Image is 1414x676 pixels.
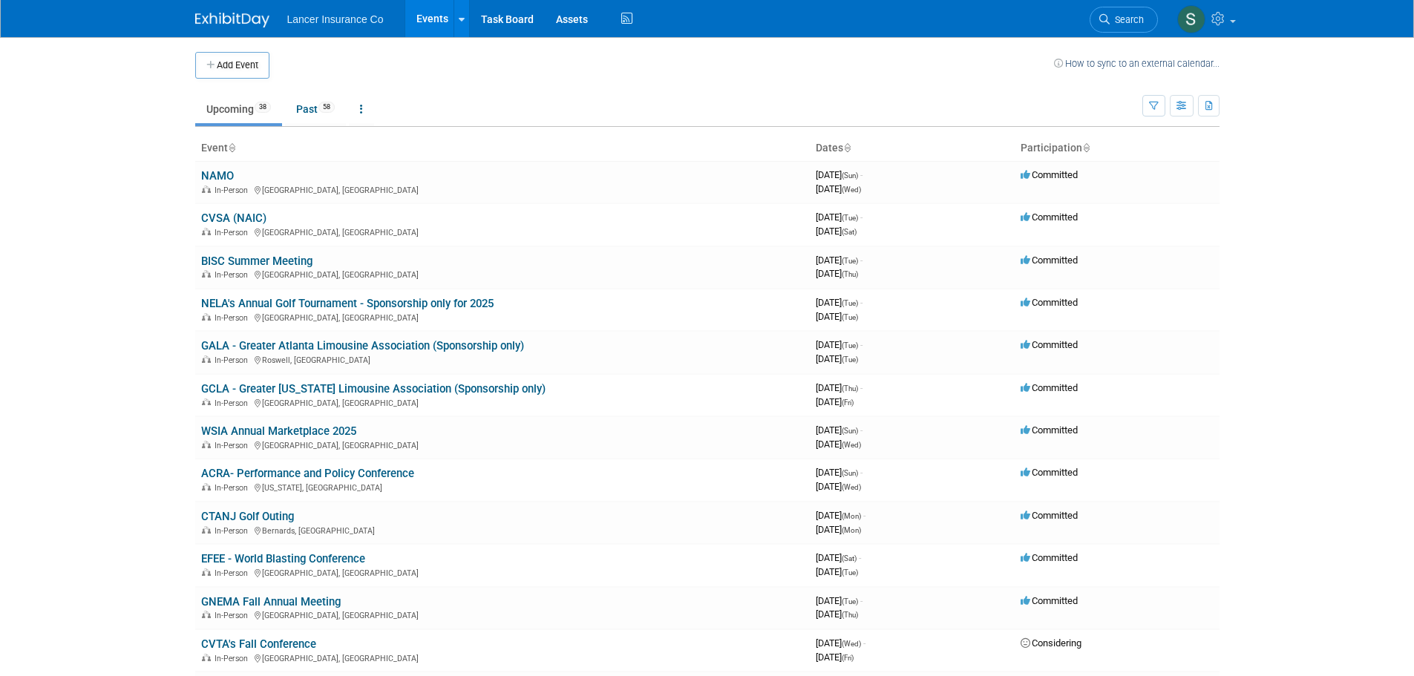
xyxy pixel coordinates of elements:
[860,595,863,606] span: -
[201,595,341,608] a: GNEMA Fall Annual Meeting
[202,398,211,406] img: In-Person Event
[816,311,858,322] span: [DATE]
[1021,552,1078,563] span: Committed
[842,427,858,435] span: (Sun)
[1021,339,1078,350] span: Committed
[816,424,863,436] span: [DATE]
[215,568,252,578] span: In-Person
[201,339,524,352] a: GALA - Greater Atlanta Limousine Association (Sponsorship only)
[816,169,863,180] span: [DATE]
[201,424,356,438] a: WSIA Annual Marketplace 2025
[1021,297,1078,308] span: Committed
[1177,5,1205,33] img: Steven O'Shea
[816,339,863,350] span: [DATE]
[1090,7,1158,33] a: Search
[842,270,858,278] span: (Thu)
[816,595,863,606] span: [DATE]
[842,257,858,265] span: (Tue)
[842,483,861,491] span: (Wed)
[215,441,252,450] span: In-Person
[816,211,863,223] span: [DATE]
[201,608,804,620] div: [GEOGRAPHIC_DATA], [GEOGRAPHIC_DATA]
[201,211,266,225] a: CVSA (NAIC)
[816,382,863,393] span: [DATE]
[201,396,804,408] div: [GEOGRAPHIC_DATA], [GEOGRAPHIC_DATA]
[842,299,858,307] span: (Tue)
[1015,136,1220,161] th: Participation
[816,652,854,663] span: [DATE]
[863,510,865,521] span: -
[842,214,858,222] span: (Tue)
[202,270,211,278] img: In-Person Event
[816,510,865,521] span: [DATE]
[1021,169,1078,180] span: Committed
[842,526,861,534] span: (Mon)
[1021,255,1078,266] span: Committed
[201,183,804,195] div: [GEOGRAPHIC_DATA], [GEOGRAPHIC_DATA]
[860,169,863,180] span: -
[860,382,863,393] span: -
[201,566,804,578] div: [GEOGRAPHIC_DATA], [GEOGRAPHIC_DATA]
[202,568,211,576] img: In-Person Event
[202,441,211,448] img: In-Person Event
[1082,142,1090,154] a: Sort by Participation Type
[842,597,858,606] span: (Tue)
[202,654,211,661] img: In-Person Event
[195,95,282,123] a: Upcoming38
[215,483,252,493] span: In-Person
[816,226,857,237] span: [DATE]
[859,552,861,563] span: -
[215,611,252,620] span: In-Person
[287,13,384,25] span: Lancer Insurance Co
[201,652,804,663] div: [GEOGRAPHIC_DATA], [GEOGRAPHIC_DATA]
[842,398,854,407] span: (Fri)
[816,566,858,577] span: [DATE]
[228,142,235,154] a: Sort by Event Name
[1054,58,1220,69] a: How to sync to an external calendar...
[860,297,863,308] span: -
[860,467,863,478] span: -
[255,102,271,113] span: 38
[816,481,861,492] span: [DATE]
[215,654,252,663] span: In-Person
[195,52,269,79] button: Add Event
[842,469,858,477] span: (Sun)
[842,441,861,449] span: (Wed)
[202,228,211,235] img: In-Person Event
[816,353,858,364] span: [DATE]
[860,339,863,350] span: -
[201,226,804,237] div: [GEOGRAPHIC_DATA], [GEOGRAPHIC_DATA]
[842,355,858,364] span: (Tue)
[816,268,858,279] span: [DATE]
[201,510,294,523] a: CTANJ Golf Outing
[201,297,494,310] a: NELA's Annual Golf Tournament - Sponsorship only for 2025
[202,611,211,618] img: In-Person Event
[318,102,335,113] span: 58
[816,439,861,450] span: [DATE]
[201,552,365,565] a: EFEE - World Blasting Conference
[202,313,211,321] img: In-Person Event
[860,424,863,436] span: -
[1021,424,1078,436] span: Committed
[860,211,863,223] span: -
[215,355,252,365] span: In-Person
[860,255,863,266] span: -
[201,268,804,280] div: [GEOGRAPHIC_DATA], [GEOGRAPHIC_DATA]
[1021,595,1078,606] span: Committed
[816,396,854,407] span: [DATE]
[816,552,861,563] span: [DATE]
[842,568,858,577] span: (Tue)
[201,524,804,536] div: Bernards, [GEOGRAPHIC_DATA]
[842,313,858,321] span: (Tue)
[816,255,863,266] span: [DATE]
[195,136,810,161] th: Event
[202,526,211,534] img: In-Person Event
[842,341,858,350] span: (Tue)
[842,512,861,520] span: (Mon)
[1021,211,1078,223] span: Committed
[842,611,858,619] span: (Thu)
[202,483,211,490] img: In-Person Event
[1021,637,1081,649] span: Considering
[285,95,346,123] a: Past58
[201,467,414,480] a: ACRA- Performance and Policy Conference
